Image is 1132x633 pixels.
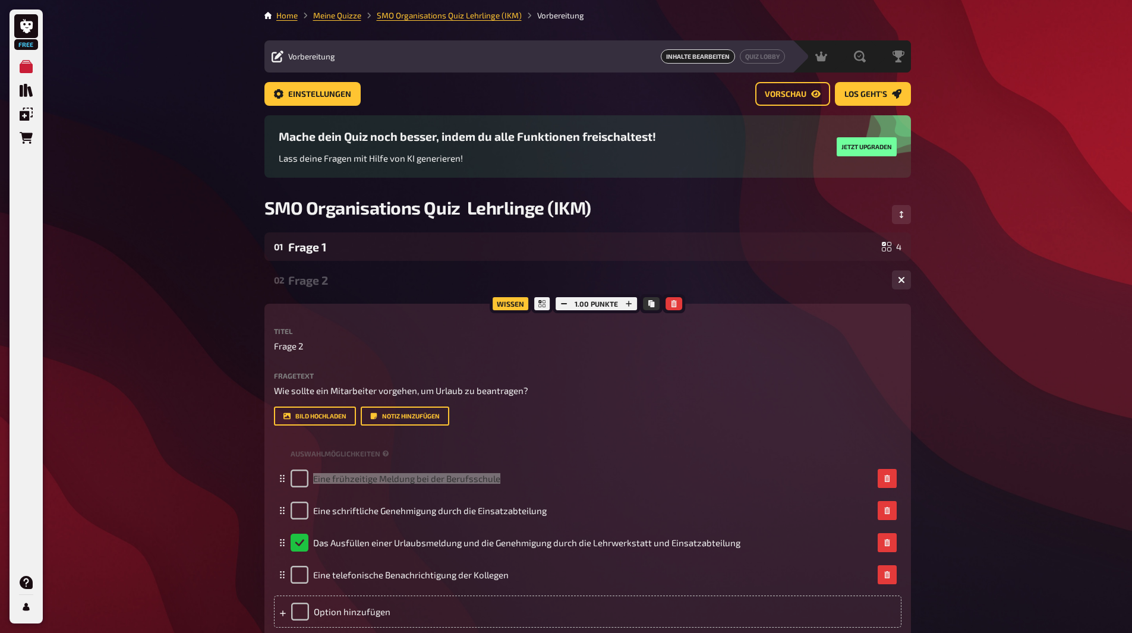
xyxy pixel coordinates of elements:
span: Einstellungen [288,90,351,99]
li: SMO Organisations Quiz Lehrlinge (IKM) [361,10,522,21]
span: Das Ausfüllen einer Urlaubsmeldung und die Genehmigung durch die Lehrwerkstatt und Einsatzabteilung [313,537,740,548]
a: Meine Quizze [313,11,361,20]
li: Meine Quizze [298,10,361,21]
span: Los geht's [844,90,887,99]
button: Jetzt upgraden [837,137,897,156]
button: Einstellungen [264,82,361,106]
label: Fragetext [274,372,901,379]
li: Vorbereitung [522,10,584,21]
button: Bild hochladen [274,407,356,426]
a: Inhalte Bearbeiten [661,49,735,64]
div: 02 [274,275,283,285]
span: SMO Organisations Quiz Lehrlinge (IKM) [264,197,591,218]
span: Auswahlmöglichkeiten [291,449,380,459]
div: Wissen [490,294,531,313]
div: Frage 1 [288,240,877,254]
button: Quiz Lobby [740,49,785,64]
div: Frage 2 [288,273,882,287]
h3: Mache dein Quiz noch besser, indem du alle Funktionen freischaltest! [279,130,656,143]
div: Option hinzufügen [274,596,901,628]
span: Lass deine Fragen mit Hilfe von KI generieren! [279,153,463,163]
span: Vorschau [765,90,806,99]
button: Notiz hinzufügen [361,407,449,426]
span: Eine telefonische Benachrichtigung der Kollegen [313,569,509,580]
span: Wie sollte ein Mitarbeiter vorgehen, um Urlaub zu beantragen? [274,385,528,396]
span: Frage 2 [274,339,303,353]
span: Free [15,41,37,48]
a: Home [276,11,298,20]
button: Los geht's [835,82,911,106]
button: Kopieren [643,297,660,310]
button: Vorschau [755,82,830,106]
span: Eine frühzeitige Meldung bei der Berufsschule [313,473,500,484]
a: SMO Organisations Quiz Lehrlinge (IKM) [377,11,522,20]
button: Reihenfolge anpassen [892,205,911,224]
div: 1.00 Punkte [553,294,640,313]
label: Titel [274,327,901,335]
div: 01 [274,241,283,252]
span: Vorbereitung [288,52,335,61]
li: Home [276,10,298,21]
div: 4 [882,242,901,251]
span: Eine schriftliche Genehmigung durch die Einsatzabteilung [313,505,547,516]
